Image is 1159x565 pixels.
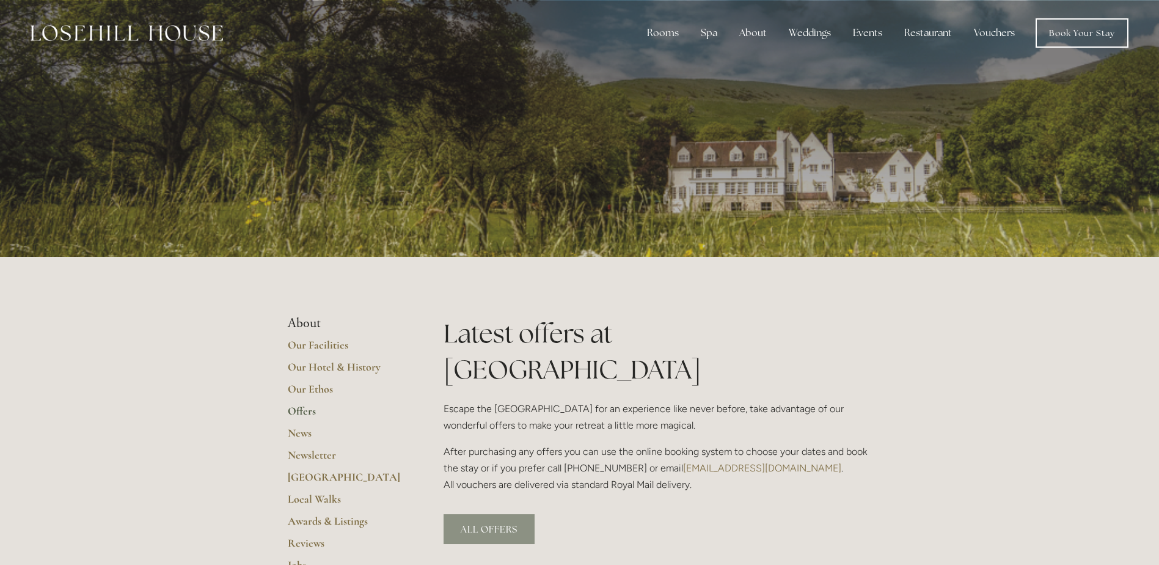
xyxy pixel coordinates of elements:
a: Local Walks [288,492,404,514]
a: Awards & Listings [288,514,404,536]
div: Spa [691,21,727,45]
img: Losehill House [31,25,223,41]
a: ALL OFFERS [444,514,535,544]
div: Restaurant [894,21,962,45]
a: Offers [288,404,404,426]
a: [EMAIL_ADDRESS][DOMAIN_NAME] [683,462,841,474]
a: Newsletter [288,448,404,470]
a: Reviews [288,536,404,558]
div: Rooms [637,21,689,45]
a: Our Ethos [288,382,404,404]
p: Escape the [GEOGRAPHIC_DATA] for an experience like never before, take advantage of our wonderful... [444,401,872,434]
li: About [288,316,404,331]
div: Events [843,21,892,45]
a: Book Your Stay [1036,18,1128,48]
a: News [288,426,404,448]
a: Our Hotel & History [288,360,404,382]
a: Our Facilities [288,338,404,360]
p: After purchasing any offers you can use the online booking system to choose your dates and book t... [444,443,872,493]
a: [GEOGRAPHIC_DATA] [288,470,404,492]
a: Vouchers [964,21,1025,45]
div: About [729,21,777,45]
div: Weddings [779,21,841,45]
h1: Latest offers at [GEOGRAPHIC_DATA] [444,316,872,388]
